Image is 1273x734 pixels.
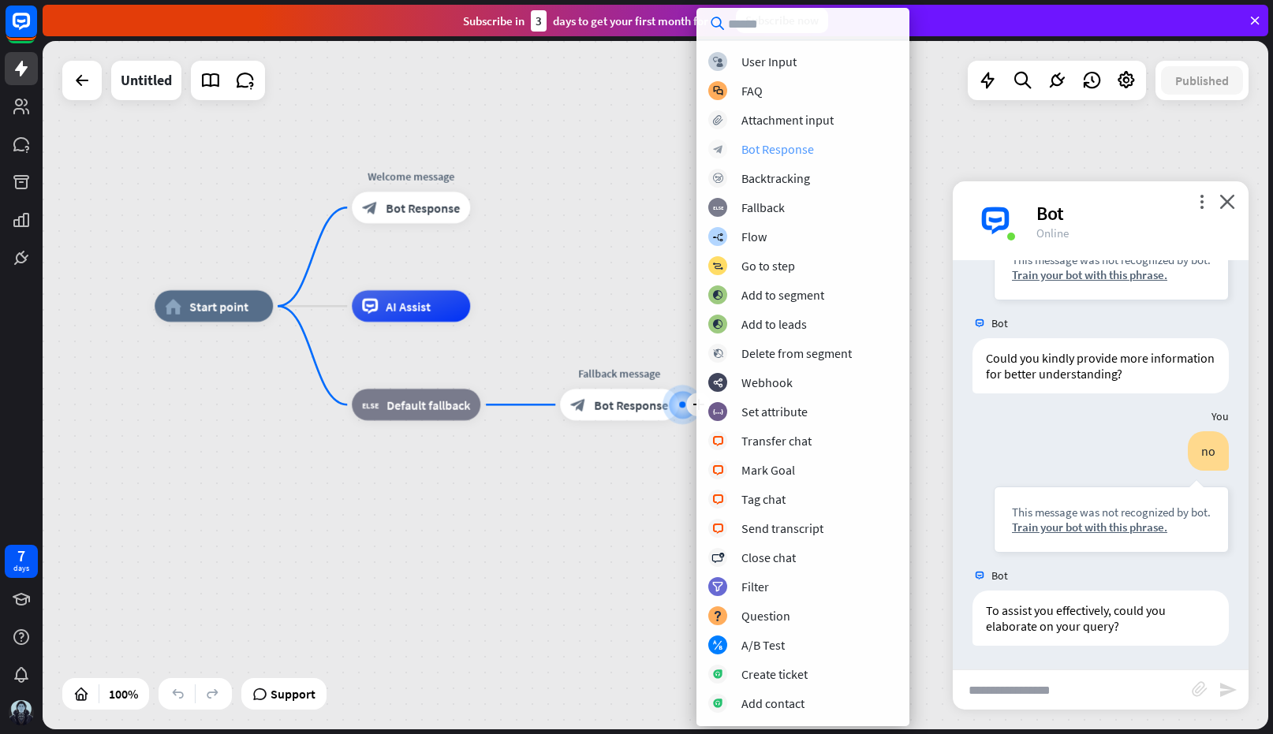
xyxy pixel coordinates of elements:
[463,10,723,32] div: Subscribe in days to get your first month for $1
[741,199,785,215] div: Fallback
[712,523,724,534] i: block_livechat
[712,494,724,505] i: block_livechat
[713,378,723,388] i: webhooks
[712,465,724,475] i: block_livechat
[713,640,723,650] i: block_ab_testing
[1194,194,1209,209] i: more_vert
[991,568,1008,583] span: Bot
[165,298,181,314] i: home_2
[1192,681,1208,697] i: block_attachment
[17,549,25,563] div: 7
[1012,520,1211,535] div: Train your bot with this phrase.
[741,316,807,332] div: Add to leads
[1219,680,1238,699] i: send
[692,399,704,410] i: plus
[1036,225,1230,240] div: Online
[1188,431,1229,471] div: no
[991,316,1008,330] span: Bot
[741,374,793,390] div: Webhook
[741,112,834,128] div: Attachment input
[741,666,808,682] div: Create ticket
[972,591,1229,646] div: To assist you effectively, could you elaborate on your query?
[13,563,29,574] div: days
[741,229,767,244] div: Flow
[712,232,723,242] i: builder_tree
[713,407,723,417] i: block_set_attribute
[271,681,315,706] span: Support
[712,319,723,330] i: block_add_to_segment
[741,550,796,565] div: Close chat
[362,397,379,412] i: block_fallback
[713,173,723,184] i: block_backtracking
[531,10,547,32] div: 3
[594,397,668,412] span: Bot Response
[713,203,723,213] i: block_fallback
[713,611,722,621] i: block_question
[5,545,38,578] a: 7 days
[713,86,723,96] i: block_faq
[386,397,470,412] span: Default fallback
[972,338,1229,393] div: Could you kindly provide more information for better understanding?
[711,553,724,563] i: block_close_chat
[1012,505,1211,520] div: This message was not recognized by bot.
[713,348,723,359] i: block_delete_from_segment
[741,637,785,653] div: A/B Test
[741,579,769,594] div: Filter
[712,290,723,300] i: block_add_to_segment
[741,462,795,478] div: Mark Goal
[1012,252,1211,267] div: This message was not recognized by bot.
[713,57,723,67] i: block_user_input
[741,695,804,711] div: Add contact
[548,365,690,381] div: Fallback message
[1211,409,1229,423] span: You
[386,298,431,314] span: AI Assist
[712,261,723,271] i: block_goto
[741,345,852,361] div: Delete from segment
[741,141,814,157] div: Bot Response
[189,298,248,314] span: Start point
[712,436,724,446] i: block_livechat
[1036,201,1230,225] div: Bot
[741,520,823,536] div: Send transcript
[712,582,723,592] i: filter
[104,681,143,706] div: 100%
[713,115,723,125] i: block_attachment
[741,54,797,69] div: User Input
[13,6,60,54] button: Open LiveChat chat widget
[1012,267,1211,282] div: Train your bot with this phrase.
[386,199,460,215] span: Bot Response
[570,397,586,412] i: block_bot_response
[713,144,723,155] i: block_bot_response
[1219,194,1235,209] i: close
[741,258,795,274] div: Go to step
[741,491,786,507] div: Tag chat
[741,608,790,624] div: Question
[1161,66,1243,95] button: Published
[362,199,378,215] i: block_bot_response
[340,168,482,184] div: Welcome message
[741,83,763,99] div: FAQ
[121,61,172,100] div: Untitled
[741,170,810,186] div: Backtracking
[741,287,824,303] div: Add to segment
[741,404,808,419] div: Set attribute
[741,433,812,449] div: Transfer chat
